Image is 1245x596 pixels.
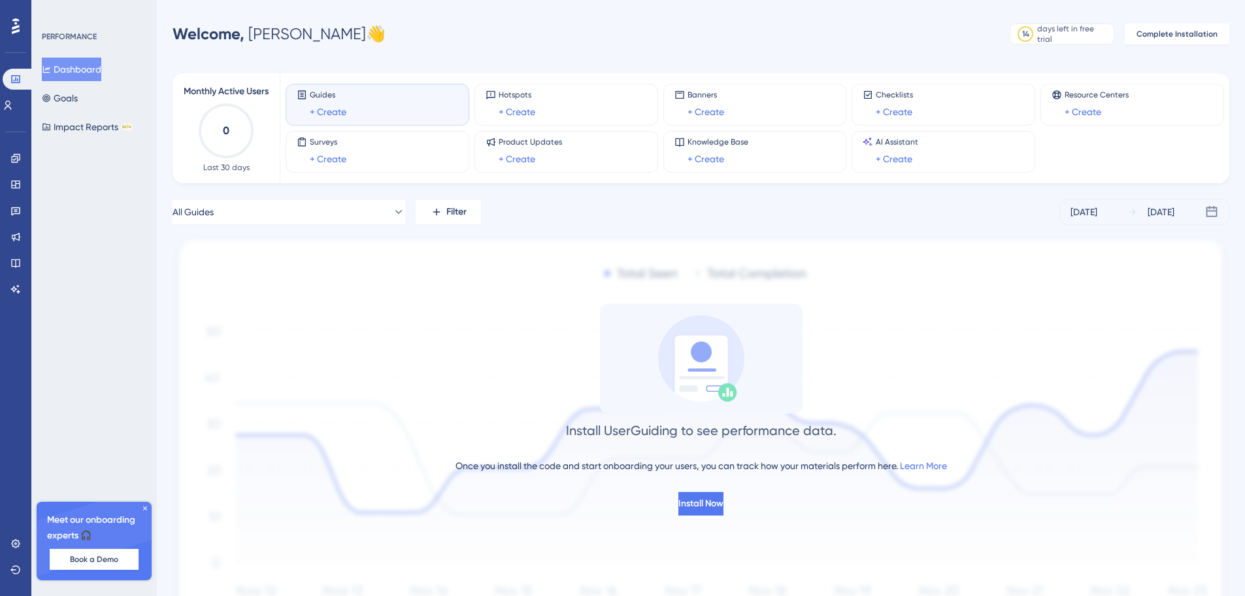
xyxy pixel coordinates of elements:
span: Welcome, [173,24,244,43]
span: Checklists [876,90,913,100]
span: Complete Installation [1137,29,1218,39]
div: [DATE] [1071,204,1097,220]
span: All Guides [173,204,214,220]
span: Monthly Active Users [184,84,269,99]
span: Knowledge Base [688,137,748,147]
div: PERFORMANCE [42,31,97,42]
button: Dashboard [42,58,101,81]
button: All Guides [173,199,405,225]
a: + Create [876,104,912,120]
a: Learn More [900,461,947,471]
span: Meet our onboarding experts 🎧 [47,512,141,544]
span: Hotspots [499,90,535,100]
div: Once you install the code and start onboarding your users, you can track how your materials perfo... [456,458,947,474]
a: + Create [310,104,346,120]
div: 14 [1022,29,1029,39]
div: days left in free trial [1037,24,1110,44]
a: + Create [499,104,535,120]
span: Resource Centers [1065,90,1129,100]
a: + Create [310,151,346,167]
span: AI Assistant [876,137,918,147]
button: Book a Demo [50,549,139,570]
a: + Create [499,151,535,167]
a: + Create [688,104,724,120]
a: + Create [876,151,912,167]
text: 0 [223,124,229,137]
span: Install Now [678,496,723,512]
button: Goals [42,86,78,110]
span: Surveys [310,137,346,147]
span: Guides [310,90,346,100]
button: Impact ReportsBETA [42,115,133,139]
span: Filter [446,204,467,220]
span: Last 30 days [203,162,250,173]
div: BETA [121,124,133,130]
span: Book a Demo [70,554,118,565]
span: Banners [688,90,724,100]
button: Install Now [678,492,723,516]
div: Install UserGuiding to see performance data. [566,421,837,440]
button: Complete Installation [1125,24,1229,44]
button: Filter [416,199,481,225]
a: + Create [1065,104,1101,120]
div: [PERSON_NAME] 👋 [173,24,386,44]
span: Product Updates [499,137,562,147]
a: + Create [688,151,724,167]
div: [DATE] [1148,204,1174,220]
